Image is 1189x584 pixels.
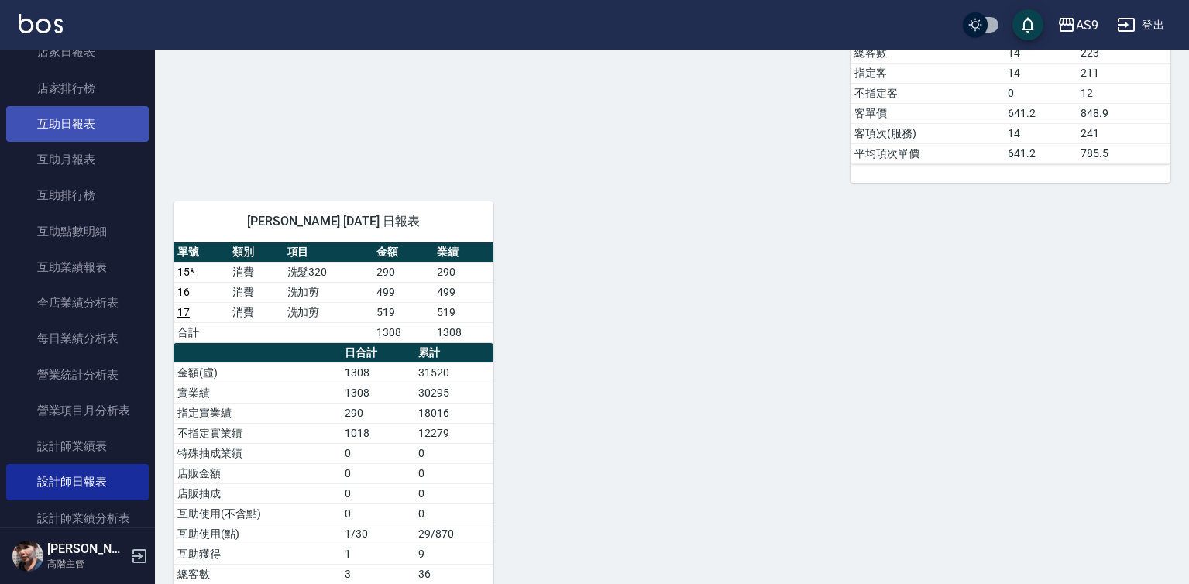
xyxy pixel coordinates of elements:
td: 特殊抽成業績 [174,443,341,463]
td: 消費 [229,302,284,322]
td: 30295 [414,383,493,403]
a: 營業項目月分析表 [6,393,149,428]
td: 指定客 [851,63,1004,83]
td: 641.2 [1004,103,1077,123]
td: 1308 [341,383,414,403]
td: 0 [341,443,414,463]
td: 1308 [433,322,493,342]
span: [PERSON_NAME] [DATE] 日報表 [192,214,475,229]
td: 消費 [229,282,284,302]
td: 1018 [341,423,414,443]
a: 店家排行榜 [6,70,149,106]
p: 高階主管 [47,557,126,571]
td: 18016 [414,403,493,423]
td: 客單價 [851,103,1004,123]
td: 0 [414,483,493,503]
td: 848.9 [1077,103,1170,123]
td: 店販金額 [174,463,341,483]
td: 223 [1077,43,1170,63]
a: 全店業績分析表 [6,285,149,321]
td: 12 [1077,83,1170,103]
a: 16 [177,286,190,298]
td: 金額(虛) [174,362,341,383]
th: 累計 [414,343,493,363]
td: 客項次(服務) [851,123,1004,143]
td: 9 [414,544,493,564]
td: 14 [1004,43,1077,63]
td: 14 [1004,123,1077,143]
a: 店家日報表 [6,34,149,70]
td: 641.2 [1004,143,1077,163]
td: 290 [433,262,493,282]
td: 不指定實業績 [174,423,341,443]
td: 合計 [174,322,229,342]
td: 互助獲得 [174,544,341,564]
td: 499 [433,282,493,302]
td: 實業績 [174,383,341,403]
th: 日合計 [341,343,414,363]
td: 店販抽成 [174,483,341,503]
td: 1/30 [341,524,414,544]
td: 1308 [341,362,414,383]
td: 0 [341,463,414,483]
td: 519 [373,302,433,322]
a: 設計師日報表 [6,464,149,500]
button: AS9 [1051,9,1105,41]
td: 0 [414,503,493,524]
td: 36 [414,564,493,584]
img: Logo [19,14,63,33]
td: 241 [1077,123,1170,143]
td: 785.5 [1077,143,1170,163]
table: a dense table [174,242,493,343]
th: 單號 [174,242,229,263]
a: 每日業績分析表 [6,321,149,356]
td: 211 [1077,63,1170,83]
a: 互助月報表 [6,142,149,177]
a: 設計師業績表 [6,428,149,464]
td: 290 [341,403,414,423]
td: 3 [341,564,414,584]
td: 互助使用(點) [174,524,341,544]
a: 17 [177,306,190,318]
a: 設計師業績分析表 [6,500,149,536]
td: 消費 [229,262,284,282]
button: save [1012,9,1043,40]
button: 登出 [1111,11,1170,40]
th: 金額 [373,242,433,263]
td: 不指定客 [851,83,1004,103]
a: 互助業績報表 [6,249,149,285]
td: 洗髮320 [284,262,373,282]
td: 互助使用(不含點) [174,503,341,524]
td: 0 [341,503,414,524]
td: 499 [373,282,433,302]
h5: [PERSON_NAME] [47,541,126,557]
div: AS9 [1076,15,1098,35]
td: 總客數 [851,43,1004,63]
a: 互助日報表 [6,106,149,142]
td: 洗加剪 [284,302,373,322]
td: 1308 [373,322,433,342]
th: 業績 [433,242,493,263]
a: 互助點數明細 [6,214,149,249]
td: 29/870 [414,524,493,544]
td: 0 [414,463,493,483]
th: 類別 [229,242,284,263]
td: 指定實業績 [174,403,341,423]
td: 總客數 [174,564,341,584]
td: 12279 [414,423,493,443]
td: 平均項次單價 [851,143,1004,163]
th: 項目 [284,242,373,263]
td: 519 [433,302,493,322]
td: 31520 [414,362,493,383]
td: 290 [373,262,433,282]
td: 0 [1004,83,1077,103]
td: 0 [341,483,414,503]
img: Person [12,541,43,572]
td: 0 [414,443,493,463]
td: 洗加剪 [284,282,373,302]
td: 14 [1004,63,1077,83]
td: 1 [341,544,414,564]
a: 互助排行榜 [6,177,149,213]
a: 營業統計分析表 [6,357,149,393]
